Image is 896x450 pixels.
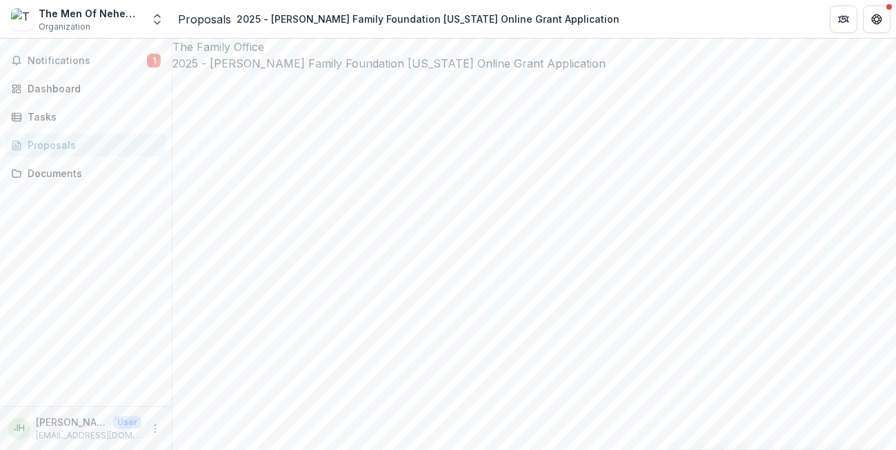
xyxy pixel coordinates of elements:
[830,6,857,33] button: Partners
[6,105,166,128] a: Tasks
[28,81,155,96] div: Dashboard
[6,162,166,185] a: Documents
[178,9,625,29] nav: breadcrumb
[11,8,33,30] img: The Men Of Nehemiah Inc
[147,54,161,68] span: 1
[863,6,890,33] button: Get Help
[237,12,619,26] div: 2025 - [PERSON_NAME] Family Foundation [US_STATE] Online Grant Application
[148,6,167,33] button: Open entity switcher
[172,39,896,55] div: The Family Office
[178,11,231,28] a: Proposals
[172,55,896,72] h2: 2025 - [PERSON_NAME] Family Foundation [US_STATE] Online Grant Application
[39,6,142,21] div: The Men Of Nehemiah Inc
[6,134,166,156] a: Proposals
[36,415,108,429] p: [PERSON_NAME]
[6,50,166,72] button: Notifications1
[6,77,166,100] a: Dashboard
[28,110,155,124] div: Tasks
[147,420,163,437] button: More
[28,55,147,67] span: Notifications
[39,21,90,33] span: Organization
[28,166,155,181] div: Documents
[28,138,155,152] div: Proposals
[14,424,25,433] div: Jennifer Hays
[36,429,141,442] p: [EMAIL_ADDRESS][DOMAIN_NAME]
[113,416,141,429] p: User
